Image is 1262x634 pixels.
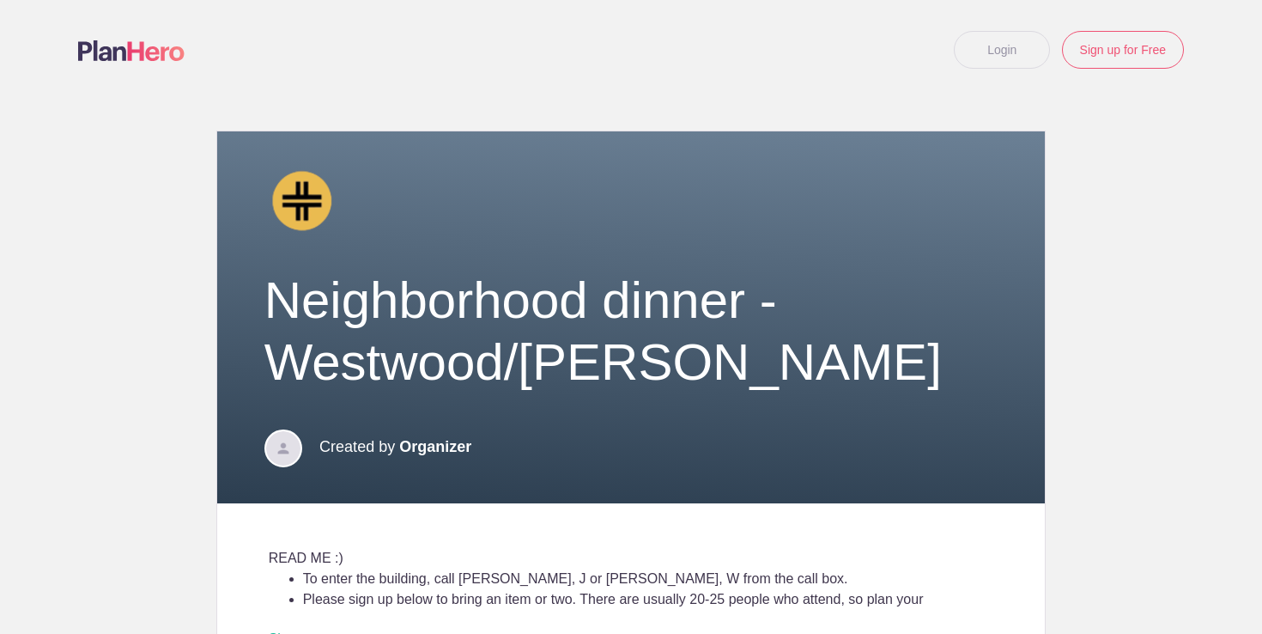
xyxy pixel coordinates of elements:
[319,428,471,466] p: Created by
[303,569,994,589] li: To enter the building, call [PERSON_NAME], J or [PERSON_NAME], W from the call box.
[303,589,994,631] li: Please sign up below to bring an item or two. There are usually 20-25 people who attend, so plan ...
[269,548,994,569] div: READ ME :)
[264,270,998,393] h1: Neighborhood dinner - Westwood/[PERSON_NAME]
[264,167,333,235] img: Screenshot 2024 05 20 at 7.41.06 am
[78,40,185,61] img: Logo main planhero
[264,430,302,467] img: Davatar
[954,31,1050,69] a: Login
[399,438,471,455] span: Organizer
[1062,31,1184,69] a: Sign up for Free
